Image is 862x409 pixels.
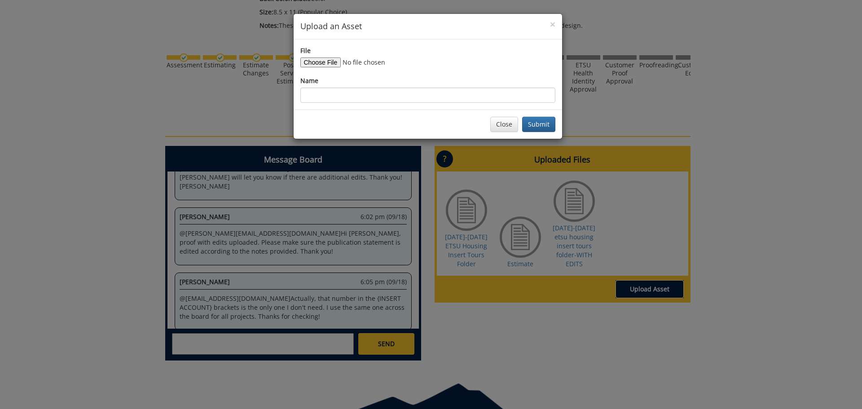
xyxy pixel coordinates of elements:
[490,117,518,132] button: Close
[300,46,311,55] label: File
[300,76,318,85] label: Name
[550,20,555,29] button: Close
[300,21,555,32] h4: Upload an Asset
[550,18,555,31] span: ×
[522,117,555,132] button: Submit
